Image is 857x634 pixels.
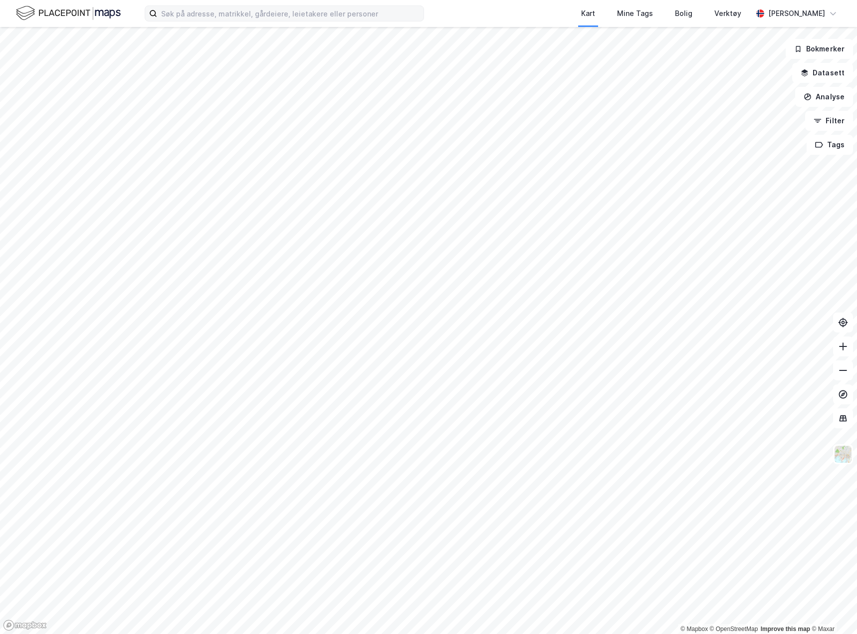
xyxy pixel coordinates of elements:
img: logo.f888ab2527a4732fd821a326f86c7f29.svg [16,4,121,22]
a: Improve this map [761,626,810,633]
div: Mine Tags [617,7,653,19]
a: Mapbox homepage [3,620,47,631]
div: [PERSON_NAME] [768,7,825,19]
button: Datasett [792,63,853,83]
div: Kontrollprogram for chat [807,586,857,634]
div: Kart [581,7,595,19]
button: Analyse [795,87,853,107]
img: Z [834,445,853,464]
a: Mapbox [680,626,708,633]
a: OpenStreetMap [710,626,758,633]
div: Verktøy [714,7,741,19]
button: Bokmerker [786,39,853,59]
button: Tags [807,135,853,155]
div: Bolig [675,7,692,19]
iframe: Chat Widget [807,586,857,634]
input: Søk på adresse, matrikkel, gårdeiere, leietakere eller personer [157,6,424,21]
button: Filter [805,111,853,131]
